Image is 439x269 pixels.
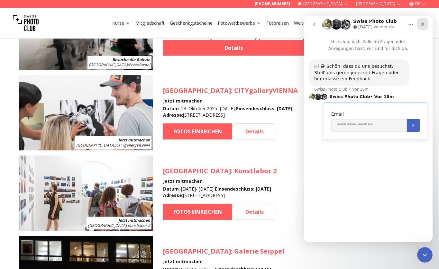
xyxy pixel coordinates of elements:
[264,19,291,28] button: Fotoreisen
[236,105,292,112] b: Einsendeschluss : [DATE]
[291,19,337,28] button: Weitere Services
[294,20,334,26] a: Weitere Services
[88,223,150,228] span: : Kunstlabor 2
[163,247,284,256] h3: : Galerie Seippel
[112,57,150,62] b: Besuche die Galerie
[133,19,167,28] button: Mitgliedschaft
[163,192,182,198] b: Adresse
[163,123,232,139] a: FOTOS EINREICHEN
[163,86,231,95] span: [GEOGRAPHIC_DATA]
[417,247,433,263] iframe: Intercom live chat
[170,20,213,26] a: Geschenkgutscheine
[76,142,115,148] span: [GEOGRAPHIC_DATA]
[163,178,277,184] h4: Jetzt mitmachen
[163,166,231,175] span: [GEOGRAPHIC_DATA]
[19,156,153,231] img: SPC Photo Awards MÜNCHEN November 2025
[255,1,290,6] a: [PHONE_NUMBER]
[163,86,298,95] h3: : CITYgalleryVIENNA
[215,186,271,192] b: Einsendeschluss : [DATE]
[163,166,277,175] h3: : Kunstlabor 2
[304,16,433,242] iframe: Intercom live chat
[163,98,298,104] h4: Jetzt mitmachen
[112,20,130,26] a: Kurse
[235,123,274,139] a: Details
[163,204,232,220] a: FOTOS EINREICHEN
[235,204,274,220] a: Details
[118,137,150,143] b: Jetzt mitmachen
[215,19,264,28] button: Fotowettbewerbe
[167,19,215,28] button: Geschenkgutscheine
[13,10,39,36] img: Swiss photo club
[163,258,284,265] h4: Jetzt mitmachen
[110,19,133,28] button: Kurse
[163,186,179,192] b: Datum
[89,62,128,67] span: [GEOGRAPHIC_DATA]
[163,112,182,118] b: Adresse
[163,247,231,256] span: [GEOGRAPHIC_DATA]
[118,218,150,223] b: Jetzt mitmachen
[163,186,277,199] div: : [DATE] - [DATE] , : [STREET_ADDRESS]
[19,75,153,150] img: SPC Photo Awards WIEN Oktober 2025
[135,20,165,26] a: Mitgliedschaft
[163,105,179,112] b: Datum
[218,20,261,26] a: Fotowettbewerbe
[88,223,127,228] span: [GEOGRAPHIC_DATA]
[89,62,150,67] span: : PhotoBastei
[76,142,150,148] span: : CITYgalleryVIENNA
[163,105,298,118] div: : 23. Oktober 2025 - [DATE] , : [STREET_ADDRESS]
[266,20,289,26] a: Fotoreisen
[163,40,304,56] a: Details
